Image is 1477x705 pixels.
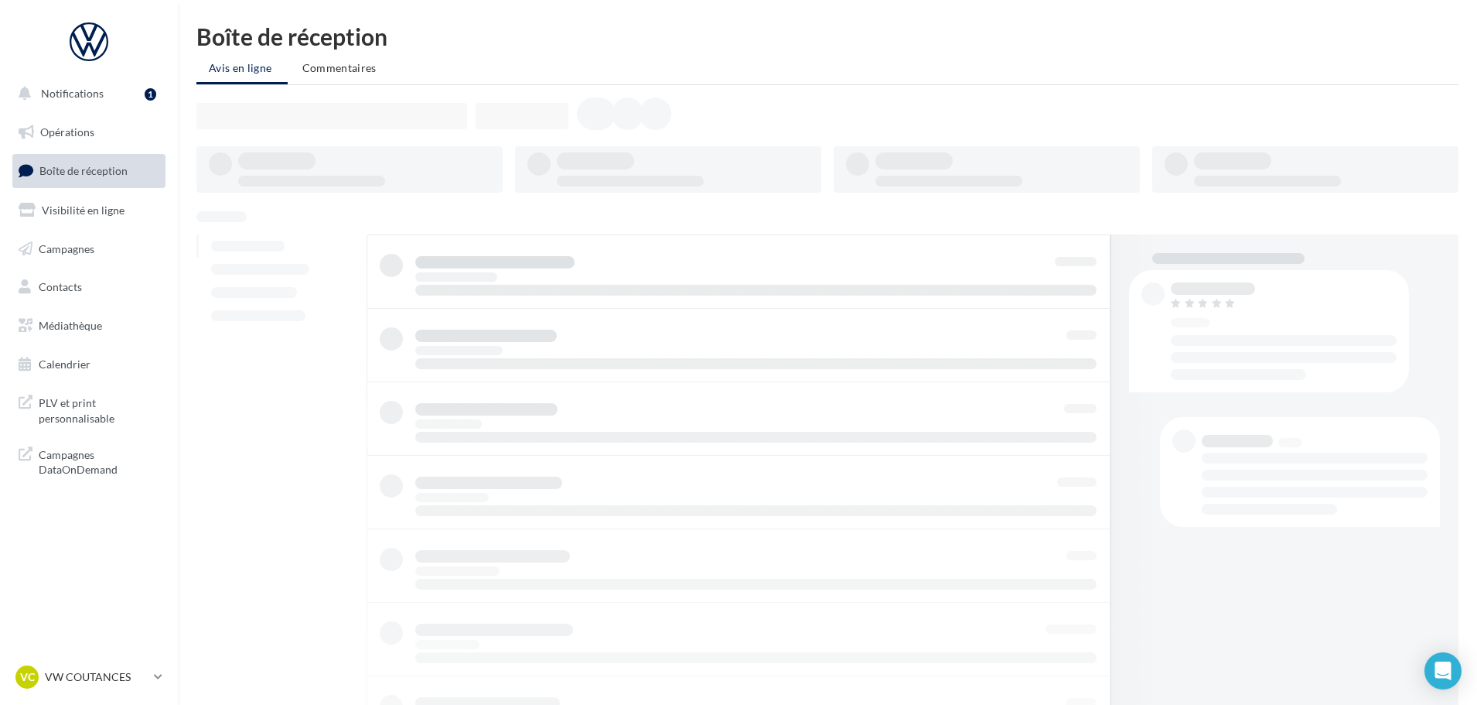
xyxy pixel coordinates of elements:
[39,358,90,371] span: Calendrier
[9,271,169,303] a: Contacts
[196,25,1458,48] div: Boîte de réception
[9,386,169,432] a: PLV et print personnalisable
[9,116,169,149] a: Opérations
[45,669,148,685] p: VW COUTANCES
[39,164,128,177] span: Boîte de réception
[41,87,104,100] span: Notifications
[9,438,169,484] a: Campagnes DataOnDemand
[9,194,169,227] a: Visibilité en ligne
[9,77,162,110] button: Notifications 1
[9,348,169,381] a: Calendrier
[39,392,159,426] span: PLV et print personnalisable
[9,310,169,342] a: Médiathèque
[145,88,156,101] div: 1
[39,280,82,293] span: Contacts
[20,669,35,685] span: VC
[42,204,125,217] span: Visibilité en ligne
[39,319,102,332] span: Médiathèque
[39,241,94,255] span: Campagnes
[40,125,94,139] span: Opérations
[1424,652,1462,690] div: Open Intercom Messenger
[9,233,169,265] a: Campagnes
[12,662,165,692] a: VC VW COUTANCES
[9,154,169,187] a: Boîte de réception
[302,61,377,74] span: Commentaires
[39,444,159,477] span: Campagnes DataOnDemand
